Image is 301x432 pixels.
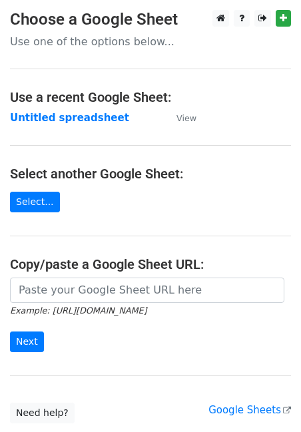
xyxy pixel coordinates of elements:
[10,331,44,352] input: Next
[10,10,291,29] h3: Choose a Google Sheet
[10,403,75,423] a: Need help?
[10,192,60,212] a: Select...
[10,278,284,303] input: Paste your Google Sheet URL here
[10,166,291,182] h4: Select another Google Sheet:
[208,404,291,416] a: Google Sheets
[10,89,291,105] h4: Use a recent Google Sheet:
[10,35,291,49] p: Use one of the options below...
[10,112,129,124] a: Untitled spreadsheet
[163,112,196,124] a: View
[10,306,147,316] small: Example: [URL][DOMAIN_NAME]
[176,113,196,123] small: View
[10,256,291,272] h4: Copy/paste a Google Sheet URL:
